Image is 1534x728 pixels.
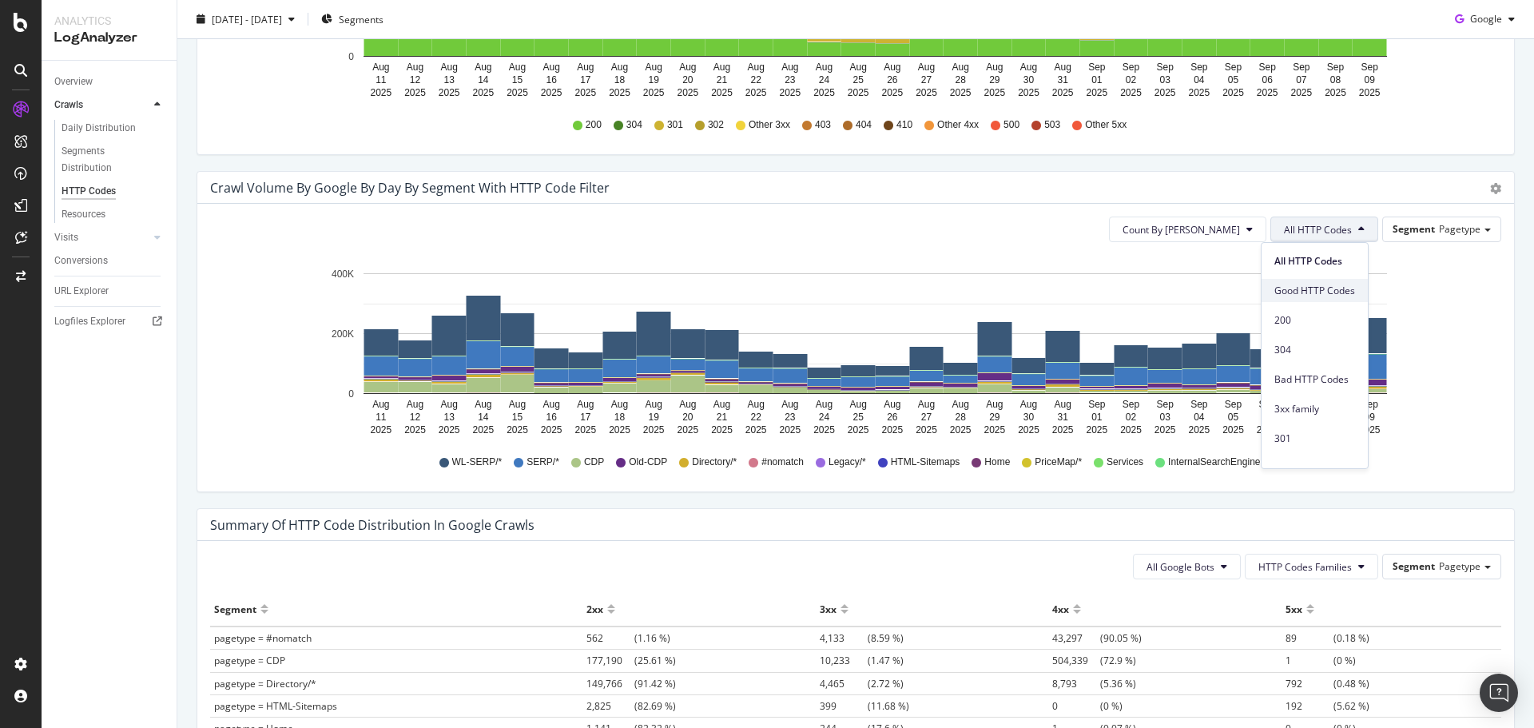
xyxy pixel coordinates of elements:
span: #nomatch [761,455,804,469]
text: Sep [1327,62,1345,73]
a: Resources [62,206,165,223]
text: Sep [1361,62,1378,73]
text: Sep [1088,399,1106,410]
span: 3xx family [1274,402,1355,416]
span: 43,297 [1052,631,1100,645]
text: Aug [952,62,968,73]
text: 25 [852,74,864,86]
text: Aug [713,399,730,410]
span: (0 %) [1286,654,1356,667]
text: Aug [372,399,389,410]
text: 2025 [745,424,767,436]
div: Visits [54,229,78,246]
span: Pagetype [1439,559,1480,573]
text: 26 [887,74,898,86]
text: 400K [332,269,354,280]
text: Aug [645,399,662,410]
span: 301 [667,118,683,132]
div: Analytics [54,13,164,29]
text: Aug [542,399,559,410]
text: 01 [1091,74,1103,86]
text: Sep [1156,62,1174,73]
span: 4,465 [820,677,868,690]
div: Conversions [54,253,108,269]
text: 28 [955,74,966,86]
span: 2,825 [586,699,634,713]
text: 04 [1194,412,1205,423]
text: 2025 [609,424,630,436]
text: Sep [1190,62,1208,73]
span: 304 [1274,343,1355,357]
span: PriceMap/* [1035,455,1082,469]
text: Aug [509,399,526,410]
text: 04 [1194,74,1205,86]
text: 2025 [541,87,562,98]
span: Segments [339,12,383,26]
text: Aug [407,62,423,73]
text: Aug [884,399,900,410]
text: 2025 [711,87,733,98]
text: 26 [887,412,898,423]
span: (1.16 %) [586,631,670,645]
text: Sep [1190,399,1208,410]
text: 12 [410,74,421,86]
span: (5.36 %) [1052,677,1136,690]
text: Sep [1225,399,1242,410]
span: (72.9 %) [1052,654,1136,667]
span: 8,793 [1052,677,1100,690]
a: Visits [54,229,149,246]
text: 2025 [1188,424,1210,436]
span: HTML-Sitemaps [891,455,960,469]
text: 2025 [1120,87,1142,98]
text: 2025 [916,424,937,436]
span: (0.18 %) [1286,631,1369,645]
text: 2025 [779,424,801,436]
text: 31 [1057,74,1068,86]
span: Other 5xx [1085,118,1127,132]
text: Aug [1020,62,1037,73]
text: 2025 [1052,424,1074,436]
div: Resources [62,206,105,223]
span: (0.48 %) [1286,677,1369,690]
div: Open Intercom Messenger [1480,674,1518,712]
span: 89 [1286,631,1333,645]
text: 2025 [541,424,562,436]
text: 2025 [848,424,869,436]
text: Sep [1258,62,1276,73]
span: Segment [1393,222,1435,236]
text: Sep [1293,62,1310,73]
span: Segment [1393,559,1435,573]
a: Conversions [54,253,165,269]
button: All HTTP Codes [1270,217,1378,242]
text: 02 [1126,412,1137,423]
text: 19 [648,412,659,423]
text: Aug [713,62,730,73]
a: Daily Distribution [62,120,165,137]
button: HTTP Codes Families [1245,554,1378,579]
span: 200 [1274,313,1355,328]
div: 2xx [586,596,603,622]
text: Aug [611,62,628,73]
text: 15 [512,412,523,423]
text: Aug [816,399,833,410]
text: 18 [614,412,626,423]
span: pagetype = Directory/* [214,677,316,690]
text: 22 [750,74,761,86]
text: 05 [1228,412,1239,423]
text: Aug [577,62,594,73]
span: All Google Bots [1147,560,1214,574]
text: 2025 [1359,424,1381,436]
text: 02 [1126,74,1137,86]
text: 2025 [507,424,528,436]
text: Aug [952,399,968,410]
text: Aug [475,399,491,410]
span: 500 [1003,118,1019,132]
span: Pagetype [1439,222,1480,236]
text: 24 [819,412,830,423]
text: 16 [546,74,557,86]
text: 05 [1228,74,1239,86]
span: (82.69 %) [586,699,676,713]
text: Aug [1020,399,1037,410]
text: Aug [986,399,1003,410]
text: 2025 [677,424,698,436]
